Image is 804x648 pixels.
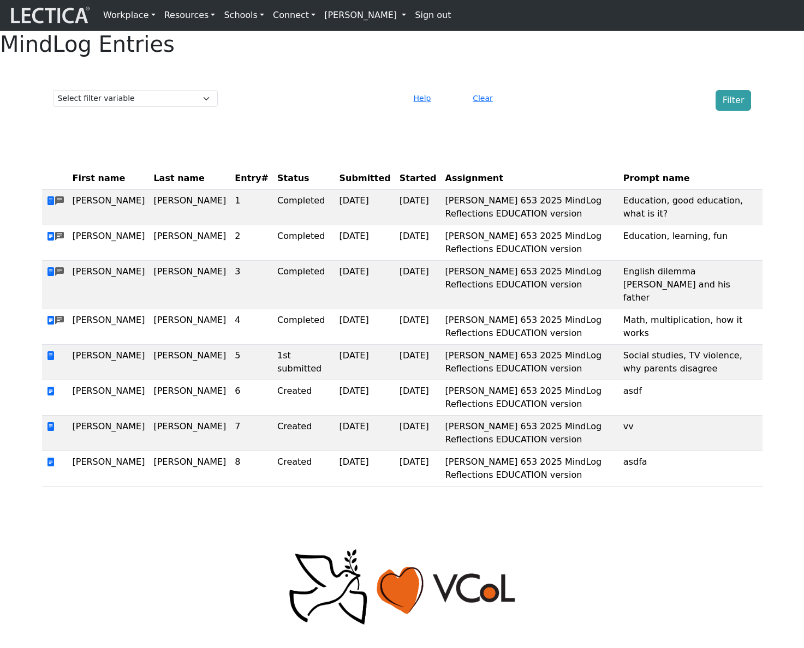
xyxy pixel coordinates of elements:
th: Last name [149,167,230,190]
td: 5 [230,345,273,380]
td: Math, multiplication, how it works [619,309,763,345]
span: view [46,315,55,326]
img: Peace, love, VCoL [285,548,519,627]
button: Clear [468,90,498,107]
td: [DATE] [395,416,441,451]
a: Workplace [99,4,160,26]
td: [PERSON_NAME] 653 2025 MindLog Reflections EDUCATION version [441,345,619,380]
td: [PERSON_NAME] [149,380,230,416]
td: 3 [230,261,273,309]
td: [DATE] [335,451,395,487]
td: Created [273,380,335,416]
td: 2 [230,225,273,261]
td: [PERSON_NAME] 653 2025 MindLog Reflections EDUCATION version [441,190,619,225]
a: Sign out [410,4,455,26]
td: [DATE] [335,261,395,309]
span: view [46,196,55,206]
th: First name [68,167,150,190]
td: [PERSON_NAME] 653 2025 MindLog Reflections EDUCATION version [441,451,619,487]
td: [DATE] [395,190,441,225]
td: [PERSON_NAME] [149,261,230,309]
td: [PERSON_NAME] 653 2025 MindLog Reflections EDUCATION version [441,261,619,309]
td: vv [619,416,763,451]
td: asdf [619,380,763,416]
td: Created [273,451,335,487]
a: Schools [219,4,269,26]
span: view [46,457,55,467]
button: Help [409,90,436,107]
td: asdfa [619,451,763,487]
td: [PERSON_NAME] 653 2025 MindLog Reflections EDUCATION version [441,416,619,451]
td: [PERSON_NAME] [68,380,150,416]
th: Started [395,167,441,190]
th: Status [273,167,335,190]
td: English dilemma [PERSON_NAME] and his father [619,261,763,309]
a: Resources [160,4,220,26]
a: Help [409,93,436,103]
td: [PERSON_NAME] [149,416,230,451]
span: view [46,231,55,242]
td: [DATE] [335,190,395,225]
td: [PERSON_NAME] [149,451,230,487]
span: comments [55,266,64,279]
td: Completed [273,261,335,309]
td: [DATE] [335,309,395,345]
td: [PERSON_NAME] [149,309,230,345]
button: Filter [716,90,752,111]
th: Assignment [441,167,619,190]
td: [PERSON_NAME] [68,225,150,261]
td: [PERSON_NAME] [149,190,230,225]
td: Completed [273,309,335,345]
td: 7 [230,416,273,451]
td: 1 [230,190,273,225]
span: comments [55,314,64,327]
td: [DATE] [395,309,441,345]
td: [PERSON_NAME] [68,261,150,309]
td: [PERSON_NAME] [68,451,150,487]
span: view [46,351,55,361]
th: Submitted [335,167,395,190]
th: Prompt name [619,167,763,190]
td: 4 [230,309,273,345]
td: [PERSON_NAME] [68,309,150,345]
td: [DATE] [335,380,395,416]
span: comments [55,230,64,243]
td: Education, learning, fun [619,225,763,261]
td: [PERSON_NAME] [149,225,230,261]
td: Social studies, TV violence, why parents disagree [619,345,763,380]
td: 6 [230,380,273,416]
td: 8 [230,451,273,487]
td: Education, good education, what is it? [619,190,763,225]
td: [DATE] [395,380,441,416]
td: [DATE] [395,261,441,309]
td: [DATE] [395,451,441,487]
td: [PERSON_NAME] 653 2025 MindLog Reflections EDUCATION version [441,309,619,345]
td: [DATE] [395,345,441,380]
td: [PERSON_NAME] 653 2025 MindLog Reflections EDUCATION version [441,380,619,416]
a: [PERSON_NAME] [320,4,410,26]
td: [PERSON_NAME] [68,190,150,225]
td: [PERSON_NAME] [68,416,150,451]
span: view [46,267,55,277]
td: [PERSON_NAME] [149,345,230,380]
td: [DATE] [335,345,395,380]
td: [PERSON_NAME] [68,345,150,380]
td: Completed [273,190,335,225]
img: lecticalive [8,5,90,26]
td: [DATE] [335,225,395,261]
td: Created [273,416,335,451]
td: [DATE] [395,225,441,261]
a: Connect [269,4,320,26]
td: Completed [273,225,335,261]
td: [DATE] [335,416,395,451]
th: Entry# [230,167,273,190]
td: 1st submitted [273,345,335,380]
span: view [46,422,55,432]
td: [PERSON_NAME] 653 2025 MindLog Reflections EDUCATION version [441,225,619,261]
span: comments [55,195,64,208]
span: view [46,386,55,397]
